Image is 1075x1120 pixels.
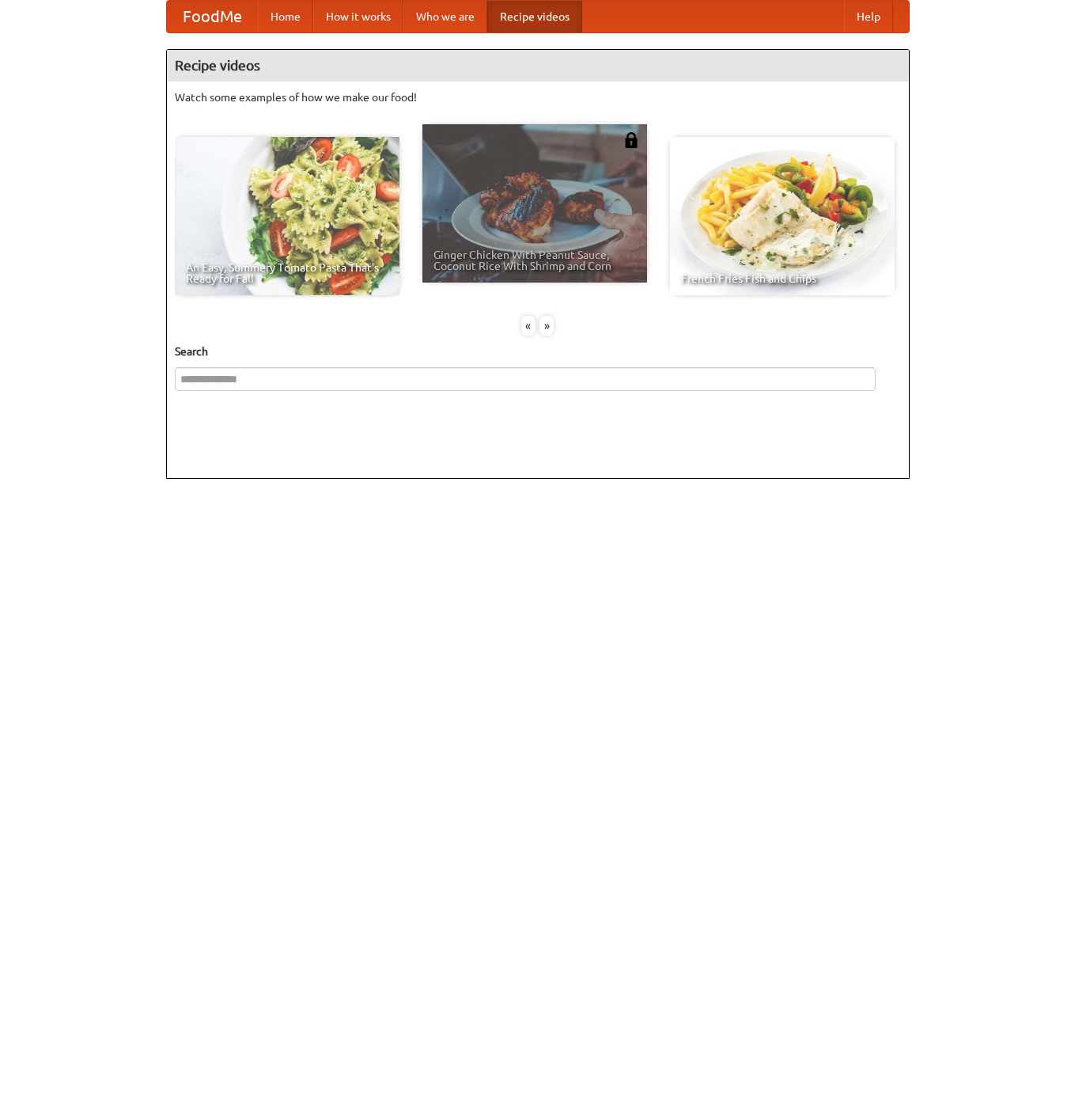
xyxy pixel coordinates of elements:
h5: Search [175,344,901,359]
span: French Fries Fish and Chips [681,273,884,284]
a: French Fries Fish and Chips [670,137,895,295]
span: An Easy, Summery Tomato Pasta That's Ready for Fall [186,262,388,284]
h4: Recipe videos [167,50,909,82]
a: Who we are [403,1,487,32]
a: Recipe videos [487,1,582,32]
div: » [539,316,554,336]
img: 483408.png [623,132,639,148]
div: « [521,316,536,336]
a: Home [258,1,313,32]
a: Help [844,1,893,32]
p: Watch some examples of how we make our food! [175,89,901,105]
a: How it works [313,1,403,32]
a: An Easy, Summery Tomato Pasta That's Ready for Fall [175,137,399,295]
a: FoodMe [167,1,258,32]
